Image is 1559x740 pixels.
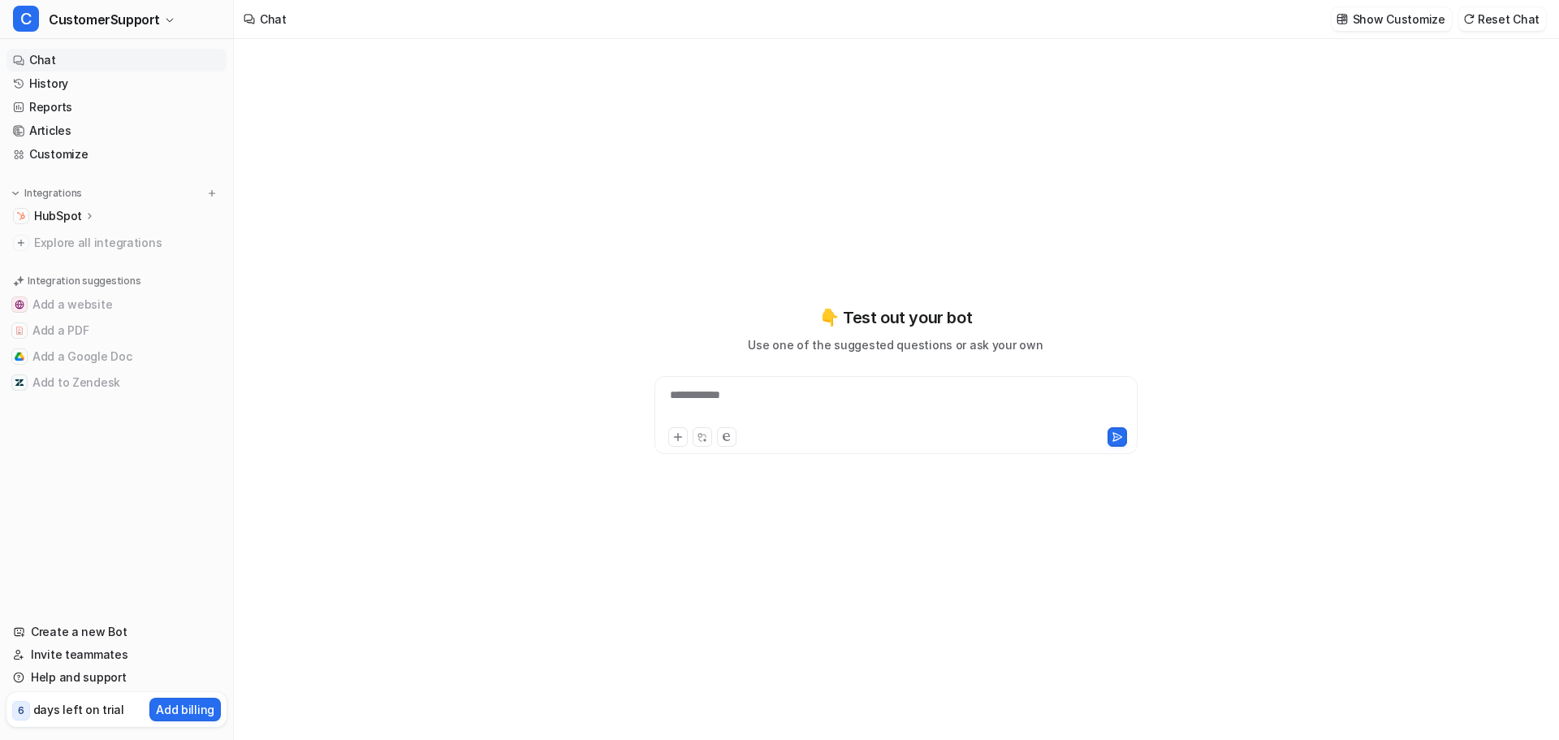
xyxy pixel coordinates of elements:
[24,187,82,200] p: Integrations
[6,370,227,396] button: Add to ZendeskAdd to Zendesk
[49,8,160,31] span: CustomerSupport
[6,119,227,142] a: Articles
[34,208,82,224] p: HubSpot
[6,318,227,344] button: Add a PDFAdd a PDF
[15,352,24,361] img: Add a Google Doc
[156,701,214,718] p: Add billing
[1458,7,1546,31] button: Reset Chat
[10,188,21,199] img: expand menu
[6,143,227,166] a: Customize
[13,6,39,32] span: C
[1337,13,1348,25] img: customize
[748,336,1043,353] p: Use one of the suggested questions or ask your own
[28,274,140,288] p: Integration suggestions
[1332,7,1452,31] button: Show Customize
[6,666,227,689] a: Help and support
[33,701,124,718] p: days left on trial
[6,96,227,119] a: Reports
[13,235,29,251] img: explore all integrations
[1463,13,1475,25] img: reset
[6,232,227,254] a: Explore all integrations
[16,211,26,221] img: HubSpot
[260,11,287,28] div: Chat
[15,326,24,335] img: Add a PDF
[18,703,24,718] p: 6
[15,300,24,309] img: Add a website
[6,344,227,370] button: Add a Google DocAdd a Google Doc
[149,698,221,721] button: Add billing
[6,292,227,318] button: Add a websiteAdd a website
[6,49,227,71] a: Chat
[206,188,218,199] img: menu_add.svg
[34,230,220,256] span: Explore all integrations
[819,305,972,330] p: 👇 Test out your bot
[1353,11,1445,28] p: Show Customize
[6,643,227,666] a: Invite teammates
[6,72,227,95] a: History
[6,621,227,643] a: Create a new Bot
[6,185,87,201] button: Integrations
[15,378,24,387] img: Add to Zendesk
